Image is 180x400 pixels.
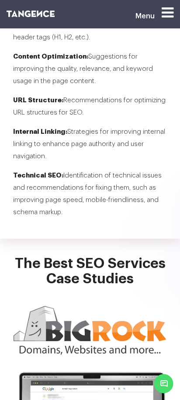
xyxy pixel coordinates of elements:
img: big-rock.png [14,306,166,357]
strong: URL Structure: [13,97,63,104]
h2: The best SEO Services Case Studies [7,256,173,297]
strong: Content Optimization: [13,53,88,60]
p: Suggestions for improving the quality, relevance, and keyword usage in the page content. [13,51,167,94]
strong: Technical SEO: [13,172,63,179]
p: Recommendations for optimizing title tags, meta descriptions, and header tags (H1, H2, etc.). [13,7,167,51]
strong: Internal Linking: [13,129,67,135]
img: logo SVG [7,10,55,17]
p: Identification of technical issues and recommendations for fixing them, such as improving page sp... [13,170,167,226]
p: Strategies for improving internal linking to enhance page authority and user navigation. [13,126,167,170]
span: Chat Widget [154,374,173,393]
p: Recommendations for optimizing URL structures for SEO. [13,94,167,126]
